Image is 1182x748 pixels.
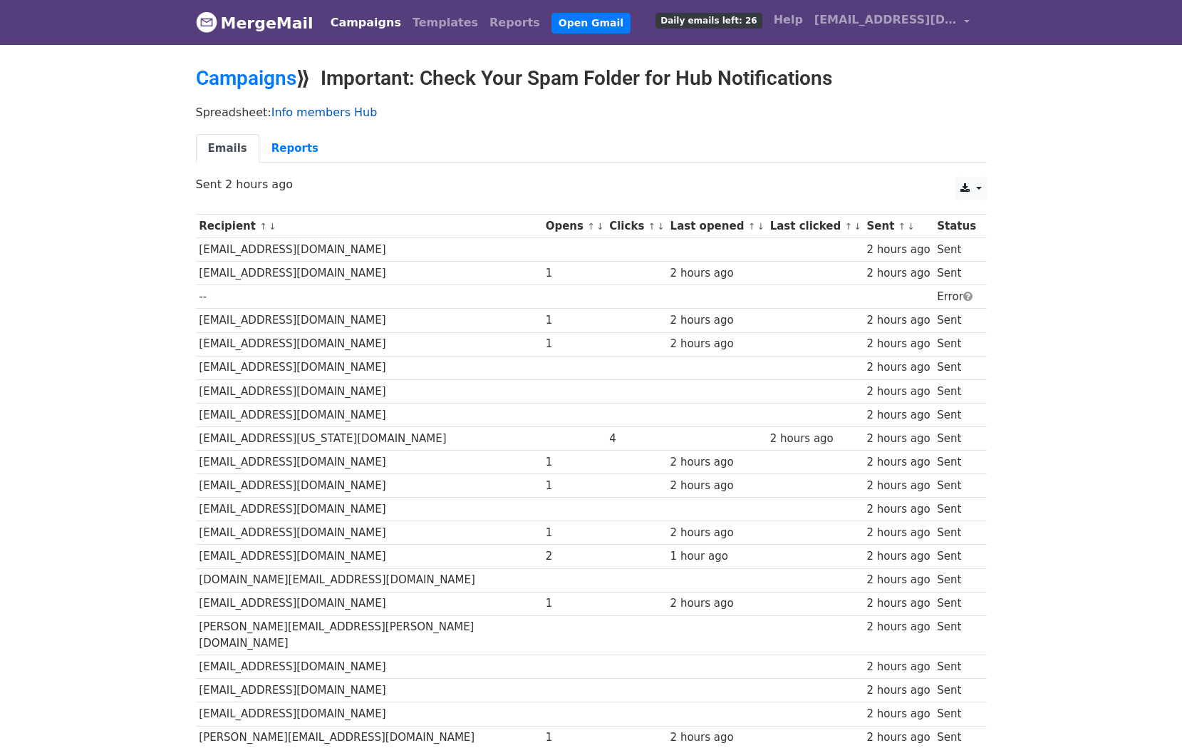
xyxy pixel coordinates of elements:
[196,66,296,90] a: Campaigns
[933,655,979,679] td: Sent
[933,403,979,426] td: Sent
[866,265,930,282] div: 2 hours ago
[546,595,603,612] div: 1
[748,221,756,232] a: ↑
[546,312,603,329] div: 1
[866,431,930,447] div: 2 hours ago
[670,336,763,352] div: 2 hours ago
[196,702,542,726] td: [EMAIL_ADDRESS][DOMAIN_NAME]
[196,285,542,309] td: --
[655,13,762,29] span: Daily emails left: 26
[809,6,975,39] a: [EMAIL_ADDRESS][DOMAIN_NAME]
[898,221,906,232] a: ↑
[933,332,979,356] td: Sent
[650,6,767,34] a: Daily emails left: 26
[933,262,979,285] td: Sent
[196,474,542,498] td: [EMAIL_ADDRESS][DOMAIN_NAME]
[196,238,542,262] td: [EMAIL_ADDRESS][DOMAIN_NAME]
[933,679,979,702] td: Sent
[196,451,542,474] td: [EMAIL_ADDRESS][DOMAIN_NAME]
[866,312,930,329] div: 2 hours ago
[933,568,979,592] td: Sent
[269,221,276,232] a: ↓
[866,336,930,352] div: 2 hours ago
[670,548,763,565] div: 1 hour ago
[587,221,595,232] a: ↑
[196,679,542,702] td: [EMAIL_ADDRESS][DOMAIN_NAME]
[866,659,930,675] div: 2 hours ago
[325,9,407,37] a: Campaigns
[1111,680,1182,748] iframe: Chat Widget
[259,221,267,232] a: ↑
[933,545,979,568] td: Sent
[196,309,542,332] td: [EMAIL_ADDRESS][DOMAIN_NAME]
[648,221,656,232] a: ↑
[768,6,809,34] a: Help
[484,9,546,37] a: Reports
[866,682,930,699] div: 2 hours ago
[866,407,930,424] div: 2 hours ago
[866,359,930,376] div: 2 hours ago
[551,13,631,34] a: Open Gmail
[866,501,930,518] div: 2 hours ago
[407,9,484,37] a: Templates
[196,262,542,285] td: [EMAIL_ADDRESS][DOMAIN_NAME]
[866,706,930,722] div: 2 hours ago
[866,384,930,400] div: 2 hours ago
[546,729,603,746] div: 1
[196,498,542,521] td: [EMAIL_ADDRESS][DOMAIN_NAME]
[542,215,606,238] th: Opens
[866,729,930,746] div: 2 hours ago
[670,729,763,746] div: 2 hours ago
[196,545,542,568] td: [EMAIL_ADDRESS][DOMAIN_NAME]
[933,356,979,379] td: Sent
[866,619,930,635] div: 2 hours ago
[657,221,665,232] a: ↓
[670,312,763,329] div: 2 hours ago
[670,595,763,612] div: 2 hours ago
[196,403,542,426] td: [EMAIL_ADDRESS][DOMAIN_NAME]
[271,106,378,119] a: Info members Hub
[907,221,915,232] a: ↓
[933,238,979,262] td: Sent
[196,215,542,238] th: Recipient
[670,265,763,282] div: 2 hours ago
[933,702,979,726] td: Sent
[866,595,930,612] div: 2 hours ago
[196,11,217,33] img: MergeMail logo
[196,177,987,192] p: Sent 2 hours ago
[767,215,864,238] th: Last clicked
[546,548,603,565] div: 2
[933,309,979,332] td: Sent
[866,548,930,565] div: 2 hours ago
[196,592,542,615] td: [EMAIL_ADDRESS][DOMAIN_NAME]
[933,215,979,238] th: Status
[196,332,542,356] td: [EMAIL_ADDRESS][DOMAIN_NAME]
[546,336,603,352] div: 1
[670,454,763,471] div: 2 hours ago
[546,525,603,541] div: 1
[933,498,979,521] td: Sent
[196,105,987,120] p: Spreadsheet:
[933,474,979,498] td: Sent
[196,66,987,91] h2: ⟫ Important: Check Your Spam Folder for Hub Notifications
[770,431,860,447] div: 2 hours ago
[844,221,852,232] a: ↑
[933,426,979,450] td: Sent
[196,134,259,163] a: Emails
[546,478,603,494] div: 1
[609,431,663,447] div: 4
[933,592,979,615] td: Sent
[196,568,542,592] td: [DOMAIN_NAME][EMAIL_ADDRESS][DOMAIN_NAME]
[866,572,930,588] div: 2 hours ago
[866,454,930,471] div: 2 hours ago
[866,478,930,494] div: 2 hours ago
[933,451,979,474] td: Sent
[814,11,957,29] span: [EMAIL_ADDRESS][DOMAIN_NAME]
[196,8,313,38] a: MergeMail
[596,221,604,232] a: ↓
[196,379,542,403] td: [EMAIL_ADDRESS][DOMAIN_NAME]
[933,379,979,403] td: Sent
[866,242,930,258] div: 2 hours ago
